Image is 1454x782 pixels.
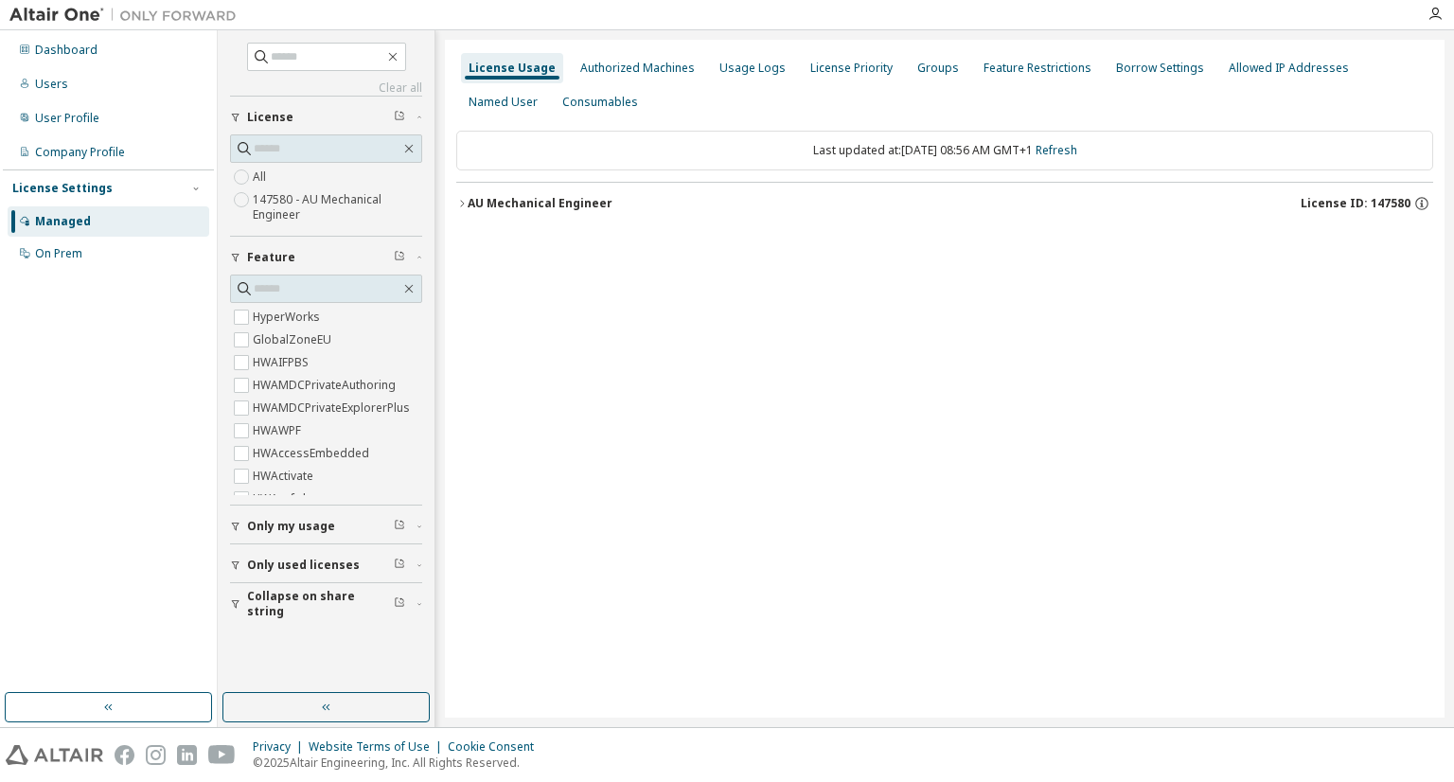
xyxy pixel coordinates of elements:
[1229,61,1349,76] div: Allowed IP Addresses
[719,61,786,76] div: Usage Logs
[230,583,422,625] button: Collapse on share string
[247,519,335,534] span: Only my usage
[35,145,125,160] div: Company Profile
[247,250,295,265] span: Feature
[253,306,324,329] label: HyperWorks
[247,558,360,573] span: Only used licenses
[6,745,103,765] img: altair_logo.svg
[253,442,373,465] label: HWAccessEmbedded
[35,246,82,261] div: On Prem
[230,506,422,547] button: Only my usage
[469,61,556,76] div: License Usage
[230,544,422,586] button: Only used licenses
[253,755,545,771] p: © 2025 Altair Engineering, Inc. All Rights Reserved.
[253,166,270,188] label: All
[810,61,893,76] div: License Priority
[253,188,422,226] label: 147580 - AU Mechanical Engineer
[580,61,695,76] div: Authorized Machines
[394,558,405,573] span: Clear filter
[394,596,405,612] span: Clear filter
[984,61,1091,76] div: Feature Restrictions
[448,739,545,755] div: Cookie Consent
[177,745,197,765] img: linkedin.svg
[1301,196,1410,211] span: License ID: 147580
[146,745,166,765] img: instagram.svg
[35,214,91,229] div: Managed
[309,739,448,755] div: Website Terms of Use
[562,95,638,110] div: Consumables
[394,110,405,125] span: Clear filter
[1116,61,1204,76] div: Borrow Settings
[253,465,317,488] label: HWActivate
[12,181,113,196] div: License Settings
[35,43,98,58] div: Dashboard
[456,183,1433,224] button: AU Mechanical EngineerLicense ID: 147580
[469,95,538,110] div: Named User
[230,80,422,96] a: Clear all
[253,488,313,510] label: HWAcufwh
[247,589,394,619] span: Collapse on share string
[9,6,246,25] img: Altair One
[468,196,612,211] div: AU Mechanical Engineer
[208,745,236,765] img: youtube.svg
[253,374,399,397] label: HWAMDCPrivateAuthoring
[253,419,305,442] label: HWAWPF
[253,739,309,755] div: Privacy
[230,97,422,138] button: License
[917,61,959,76] div: Groups
[394,519,405,534] span: Clear filter
[115,745,134,765] img: facebook.svg
[394,250,405,265] span: Clear filter
[35,111,99,126] div: User Profile
[253,329,335,351] label: GlobalZoneEU
[230,237,422,278] button: Feature
[253,397,414,419] label: HWAMDCPrivateExplorerPlus
[1036,142,1077,158] a: Refresh
[253,351,312,374] label: HWAIFPBS
[247,110,293,125] span: License
[35,77,68,92] div: Users
[456,131,1433,170] div: Last updated at: [DATE] 08:56 AM GMT+1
